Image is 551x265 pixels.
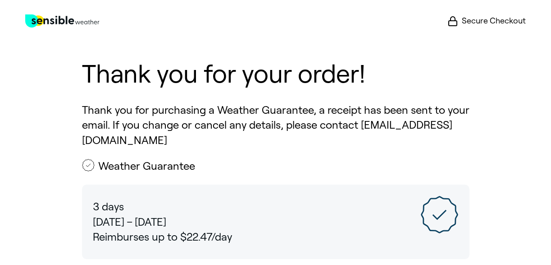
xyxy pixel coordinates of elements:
span: Secure Checkout [462,15,526,27]
p: 3 days [93,199,459,214]
p: Reimburses up to $22.47/day [93,229,459,245]
p: Thank you for purchasing a Weather Guarantee, a receipt has been sent to your email. If you chang... [82,102,469,148]
p: [DATE] – [DATE] [93,214,459,230]
h2: Weather Guarantee [98,158,195,174]
h1: Thank you for your order! [82,60,469,88]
